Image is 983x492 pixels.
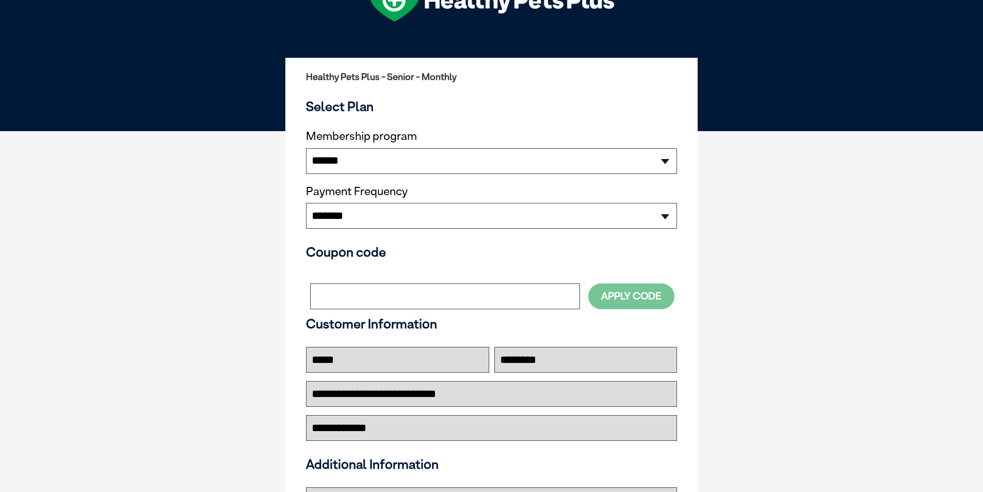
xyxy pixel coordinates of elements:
[306,99,677,114] h3: Select Plan
[306,72,677,82] h2: Healthy Pets Plus - Senior - Monthly
[306,130,677,143] label: Membership program
[306,185,408,198] label: Payment Frequency
[306,244,677,260] h3: Coupon code
[306,316,677,331] h3: Customer Information
[588,283,674,309] button: Apply Code
[302,456,681,472] h3: Additional Information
